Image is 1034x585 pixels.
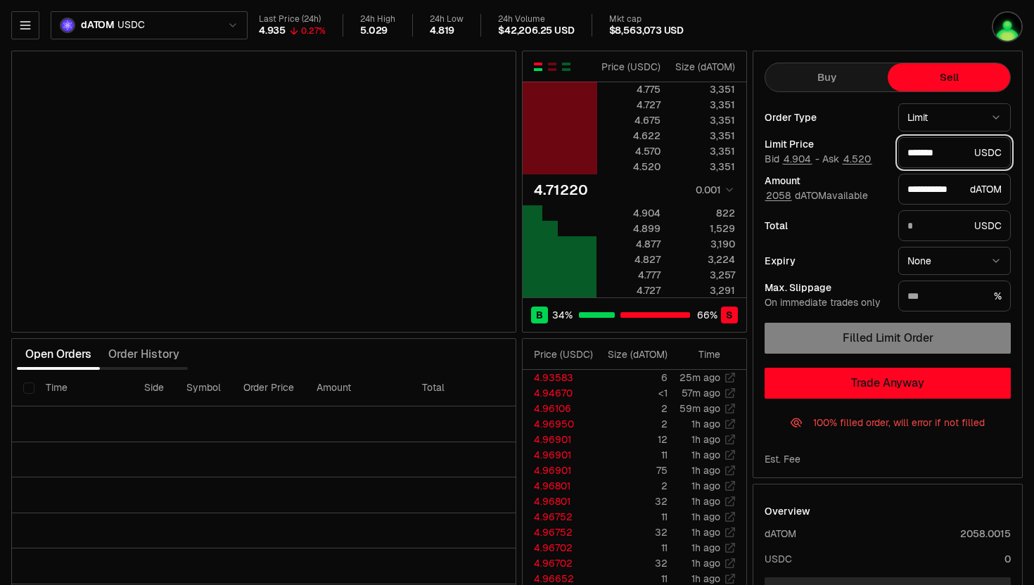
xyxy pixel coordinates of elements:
[765,256,887,266] div: Expiry
[17,340,100,368] button: Open Orders
[133,370,175,406] th: Side
[813,416,985,430] div: 100% filled order, will error if not filled
[360,14,395,25] div: 24h High
[765,153,819,166] span: Bid -
[595,540,668,555] td: 11
[100,340,188,368] button: Order History
[691,480,720,492] time: 1h ago
[12,51,516,332] iframe: Financial Chart
[595,416,668,432] td: 2
[232,370,305,406] th: Order Price
[898,247,1011,275] button: None
[595,525,668,540] td: 32
[765,283,887,292] div: Max. Slippage
[765,221,887,231] div: Total
[552,308,573,322] span: 34 %
[691,526,720,539] time: 1h ago
[523,478,595,494] td: 4.96801
[430,14,464,25] div: 24h Low
[523,555,595,571] td: 4.96702
[430,25,454,37] div: 4.819
[842,153,872,165] button: 4.520
[682,387,720,399] time: 57m ago
[672,144,735,158] div: 3,351
[534,347,594,361] div: Price ( USDC )
[598,82,660,96] div: 4.775
[697,308,717,322] span: 66 %
[598,283,660,297] div: 4.727
[117,19,144,32] span: USDC
[259,14,326,25] div: Last Price (24h)
[301,25,326,37] div: 0.27%
[523,494,595,509] td: 4.96801
[898,137,1011,168] div: USDC
[523,463,595,478] td: 4.96901
[561,61,572,72] button: Show Buy Orders Only
[672,206,735,220] div: 822
[691,495,720,508] time: 1h ago
[898,210,1011,241] div: USDC
[672,60,735,74] div: Size ( dATOM )
[598,144,660,158] div: 4.570
[595,555,668,571] td: 32
[595,370,668,385] td: 6
[888,63,1010,91] button: Sell
[691,449,720,461] time: 1h ago
[765,190,792,201] button: 2058
[691,510,720,523] time: 1h ago
[523,509,595,525] td: 4.96752
[691,418,720,430] time: 1h ago
[598,252,660,266] div: 4.827
[534,180,588,200] div: 4.71220
[782,153,812,165] button: 4.904
[532,61,544,72] button: Show Buy and Sell Orders
[765,63,888,91] button: Buy
[765,112,887,122] div: Order Type
[498,14,574,25] div: 24h Volume
[691,572,720,585] time: 1h ago
[672,113,735,127] div: 3,351
[536,308,543,322] span: B
[598,60,660,74] div: Price ( USDC )
[595,463,668,478] td: 75
[898,174,1011,205] div: dATOM
[595,401,668,416] td: 2
[598,206,660,220] div: 4.904
[672,237,735,251] div: 3,190
[523,401,595,416] td: 4.96106
[765,368,1011,399] button: Trade Anyway
[691,541,720,554] time: 1h ago
[523,416,595,432] td: 4.96950
[23,382,34,394] button: Select all
[523,385,595,401] td: 4.94670
[360,25,388,37] div: 5.029
[598,160,660,174] div: 4.520
[598,237,660,251] div: 4.877
[765,527,796,541] div: dATOM
[691,433,720,446] time: 1h ago
[691,464,720,477] time: 1h ago
[679,402,720,415] time: 59m ago
[765,297,887,309] div: On immediate trades only
[672,221,735,236] div: 1,529
[898,281,1011,311] div: %
[595,447,668,463] td: 11
[679,347,720,361] div: Time
[523,540,595,555] td: 4.96702
[547,61,558,72] button: Show Sell Orders Only
[672,160,735,174] div: 3,351
[765,504,810,518] div: Overview
[259,25,286,37] div: 4.935
[672,98,735,112] div: 3,351
[61,19,74,32] img: dATOM Logo
[765,189,868,202] span: dATOM available
[898,103,1011,131] button: Limit
[595,494,668,509] td: 32
[598,268,660,282] div: 4.777
[175,370,232,406] th: Symbol
[726,308,733,322] span: S
[672,129,735,143] div: 3,351
[523,432,595,447] td: 4.96901
[523,370,595,385] td: 4.93583
[609,25,684,37] div: $8,563,073 USD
